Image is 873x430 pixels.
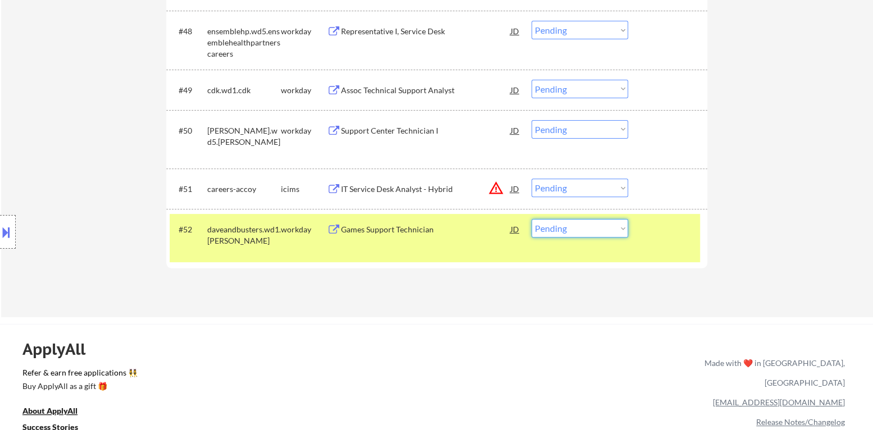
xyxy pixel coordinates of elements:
div: workday [281,26,327,37]
div: IT Service Desk Analyst - Hybrid [341,184,511,195]
div: cdk.wd1.cdk [207,85,281,96]
div: JD [510,80,521,100]
div: daveandbusters.wd1.[PERSON_NAME] [207,224,281,246]
div: Games Support Technician [341,224,511,235]
div: Representative I, Service Desk [341,26,511,37]
u: About ApplyAll [22,406,78,415]
div: Support Center Technician I [341,125,511,136]
div: icims [281,184,327,195]
div: JD [510,219,521,239]
a: Release Notes/Changelog [756,417,845,427]
div: [PERSON_NAME].wd5.[PERSON_NAME] [207,125,281,147]
div: workday [281,125,327,136]
div: Made with ❤️ in [GEOGRAPHIC_DATA], [GEOGRAPHIC_DATA] [700,353,845,392]
div: JD [510,21,521,41]
button: warning_amber [488,180,504,196]
div: workday [281,224,327,235]
div: careers-accoy [207,184,281,195]
div: JD [510,120,521,140]
div: JD [510,179,521,199]
div: #48 [179,26,198,37]
div: ensemblehp.wd5.ensemblehealthpartnerscareers [207,26,281,59]
div: Assoc Technical Support Analyst [341,85,511,96]
a: Refer & earn free applications 👯‍♀️ [22,369,470,381]
a: [EMAIL_ADDRESS][DOMAIN_NAME] [713,397,845,407]
div: workday [281,85,327,96]
a: About ApplyAll [22,405,93,419]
